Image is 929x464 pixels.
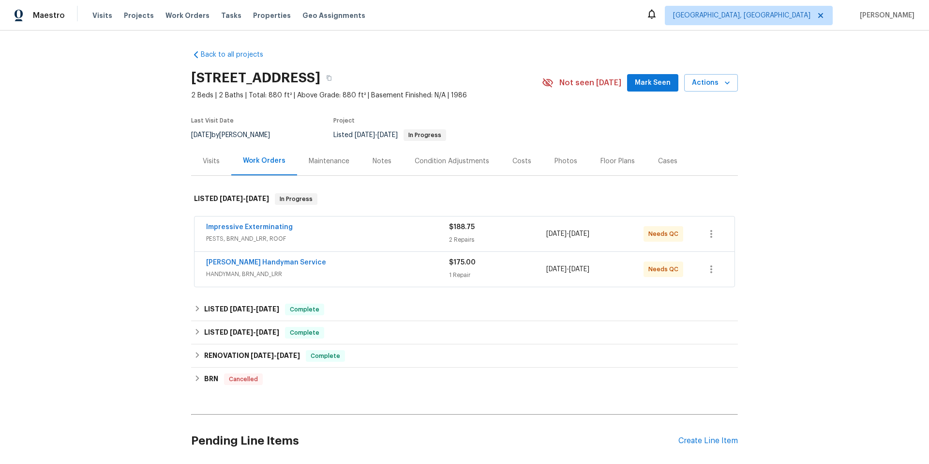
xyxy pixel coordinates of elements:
h2: Pending Line Items [191,418,678,464]
div: 1 Repair [449,270,546,280]
div: Notes [373,156,391,166]
span: - [546,264,589,274]
a: Back to all projects [191,50,284,60]
div: Floor Plans [600,156,635,166]
span: 2 Beds | 2 Baths | Total: 880 ft² | Above Grade: 880 ft² | Basement Finished: N/A | 1986 [191,91,542,100]
span: Projects [124,11,154,20]
span: Complete [286,305,323,314]
span: - [230,329,279,336]
span: [DATE] [251,352,274,359]
div: Create Line Item [678,436,738,446]
button: Mark Seen [627,74,678,92]
div: LISTED [DATE]-[DATE]Complete [191,298,738,321]
div: LISTED [DATE]-[DATE]In Progress [191,184,738,215]
span: [DATE] [256,329,279,336]
span: - [220,195,269,202]
span: [DATE] [191,132,211,139]
div: Cases [658,156,677,166]
span: $175.00 [449,259,476,266]
span: Actions [692,77,730,89]
span: Maestro [33,11,65,20]
span: [DATE] [230,306,253,312]
span: In Progress [276,194,316,204]
div: by [PERSON_NAME] [191,129,282,141]
span: Mark Seen [635,77,671,89]
span: [DATE] [546,266,567,273]
span: [DATE] [230,329,253,336]
span: - [546,229,589,239]
span: Listed [333,132,446,139]
div: Condition Adjustments [415,156,489,166]
div: Maintenance [309,156,349,166]
span: [DATE] [220,195,243,202]
span: [DATE] [569,266,589,273]
h2: [STREET_ADDRESS] [191,73,320,83]
h6: LISTED [204,327,279,339]
span: [PERSON_NAME] [856,11,914,20]
div: Photos [554,156,577,166]
span: Tasks [221,12,241,19]
span: [DATE] [355,132,375,139]
span: $188.75 [449,224,475,231]
span: [DATE] [546,231,567,237]
span: Project [333,118,355,124]
a: [PERSON_NAME] Handyman Service [206,259,326,266]
h6: LISTED [194,193,269,205]
span: [DATE] [377,132,398,139]
button: Copy Address [320,69,338,87]
span: PESTS, BRN_AND_LRR, ROOF [206,234,449,244]
h6: LISTED [204,304,279,315]
span: - [230,306,279,312]
h6: RENOVATION [204,350,300,362]
button: Actions [684,74,738,92]
span: [DATE] [246,195,269,202]
span: - [251,352,300,359]
span: HANDYMAN, BRN_AND_LRR [206,269,449,279]
div: 2 Repairs [449,235,546,245]
span: [GEOGRAPHIC_DATA], [GEOGRAPHIC_DATA] [673,11,810,20]
span: Needs QC [648,229,682,239]
span: Cancelled [225,374,262,384]
div: Visits [203,156,220,166]
span: Geo Assignments [302,11,365,20]
span: - [355,132,398,139]
span: [DATE] [256,306,279,312]
span: In Progress [405,132,445,138]
div: Costs [512,156,531,166]
div: RENOVATION [DATE]-[DATE]Complete [191,344,738,368]
span: Work Orders [165,11,210,20]
span: Complete [307,351,344,361]
span: [DATE] [569,231,589,237]
h6: BRN [204,373,218,385]
div: Work Orders [243,156,285,166]
span: [DATE] [277,352,300,359]
div: LISTED [DATE]-[DATE]Complete [191,321,738,344]
div: BRN Cancelled [191,368,738,391]
span: Needs QC [648,264,682,274]
span: Complete [286,328,323,338]
a: Impressive Exterminating [206,224,293,231]
span: Not seen [DATE] [559,78,621,88]
span: Properties [253,11,291,20]
span: Visits [92,11,112,20]
span: Last Visit Date [191,118,234,124]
